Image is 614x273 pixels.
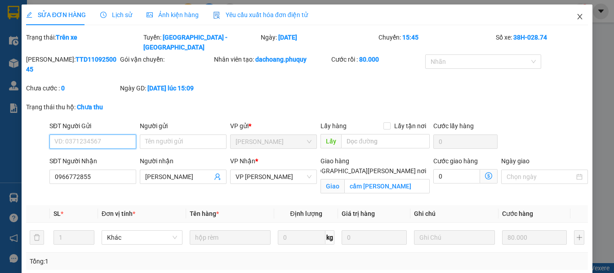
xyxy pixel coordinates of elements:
[142,32,260,52] div: Tuyến:
[501,157,529,165] label: Ngày giao
[513,34,547,41] b: 38H-028.74
[190,230,271,245] input: VD: Bàn, Ghế
[100,12,107,18] span: clock-circle
[433,157,478,165] label: Cước giao hàng
[342,210,375,217] span: Giá trị hàng
[143,34,227,51] b: [GEOGRAPHIC_DATA] - [GEOGRAPHIC_DATA]
[325,230,334,245] span: kg
[120,83,212,93] div: Ngày GD:
[278,34,297,41] b: [DATE]
[190,210,219,217] span: Tên hàng
[56,34,77,41] b: Trên xe
[236,135,311,148] span: VP Ngọc Hồi
[391,121,430,131] span: Lấy tận nơi
[147,12,153,18] span: picture
[214,54,329,64] div: Nhân viên tạo:
[30,230,44,245] button: delete
[320,179,344,193] span: Giao
[49,121,136,131] div: SĐT Người Gửi
[255,56,307,63] b: dachoang.phuquy
[344,179,430,193] input: Giao tận nơi
[100,11,132,18] span: Lịch sử
[25,32,142,52] div: Trạng thái:
[213,12,220,19] img: icon
[485,172,492,179] span: dollar-circle
[290,210,322,217] span: Định lượng
[507,172,574,182] input: Ngày giao
[49,156,136,166] div: SĐT Người Nhận
[433,134,498,149] input: Cước lấy hàng
[77,103,103,111] b: Chưa thu
[26,11,86,18] span: SỬA ĐƠN HÀNG
[414,230,495,245] input: Ghi Chú
[574,230,584,245] button: plus
[53,210,61,217] span: SL
[502,230,567,245] input: 0
[147,85,194,92] b: [DATE] lúc 15:09
[342,230,406,245] input: 0
[433,122,474,130] label: Cước lấy hàng
[140,156,227,166] div: Người nhận
[147,11,199,18] span: Ảnh kiện hàng
[213,11,308,18] span: Yêu cầu xuất hóa đơn điện tử
[567,4,592,30] button: Close
[26,83,118,93] div: Chưa cước :
[378,32,495,52] div: Chuyến:
[320,122,347,130] span: Lấy hàng
[26,12,32,18] span: edit
[260,32,377,52] div: Ngày:
[331,54,423,64] div: Cước rồi :
[433,169,480,183] input: Cước giao hàng
[341,134,430,148] input: Dọc đường
[502,210,533,217] span: Cước hàng
[26,102,142,112] div: Trạng thái thu hộ:
[410,205,498,223] th: Ghi chú
[26,54,118,74] div: [PERSON_NAME]:
[102,210,135,217] span: Đơn vị tính
[230,121,317,131] div: VP gửi
[230,157,255,165] span: VP Nhận
[107,231,177,244] span: Khác
[320,157,349,165] span: Giao hàng
[236,170,311,183] span: VP Hà Huy Tập
[214,173,221,180] span: user-add
[61,85,65,92] b: 0
[140,121,227,131] div: Người gửi
[303,166,430,176] span: [GEOGRAPHIC_DATA][PERSON_NAME] nơi
[120,54,212,64] div: Gói vận chuyển:
[320,134,341,148] span: Lấy
[30,256,238,266] div: Tổng: 1
[576,13,583,20] span: close
[495,32,589,52] div: Số xe:
[402,34,418,41] b: 15:45
[359,56,379,63] b: 80.000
